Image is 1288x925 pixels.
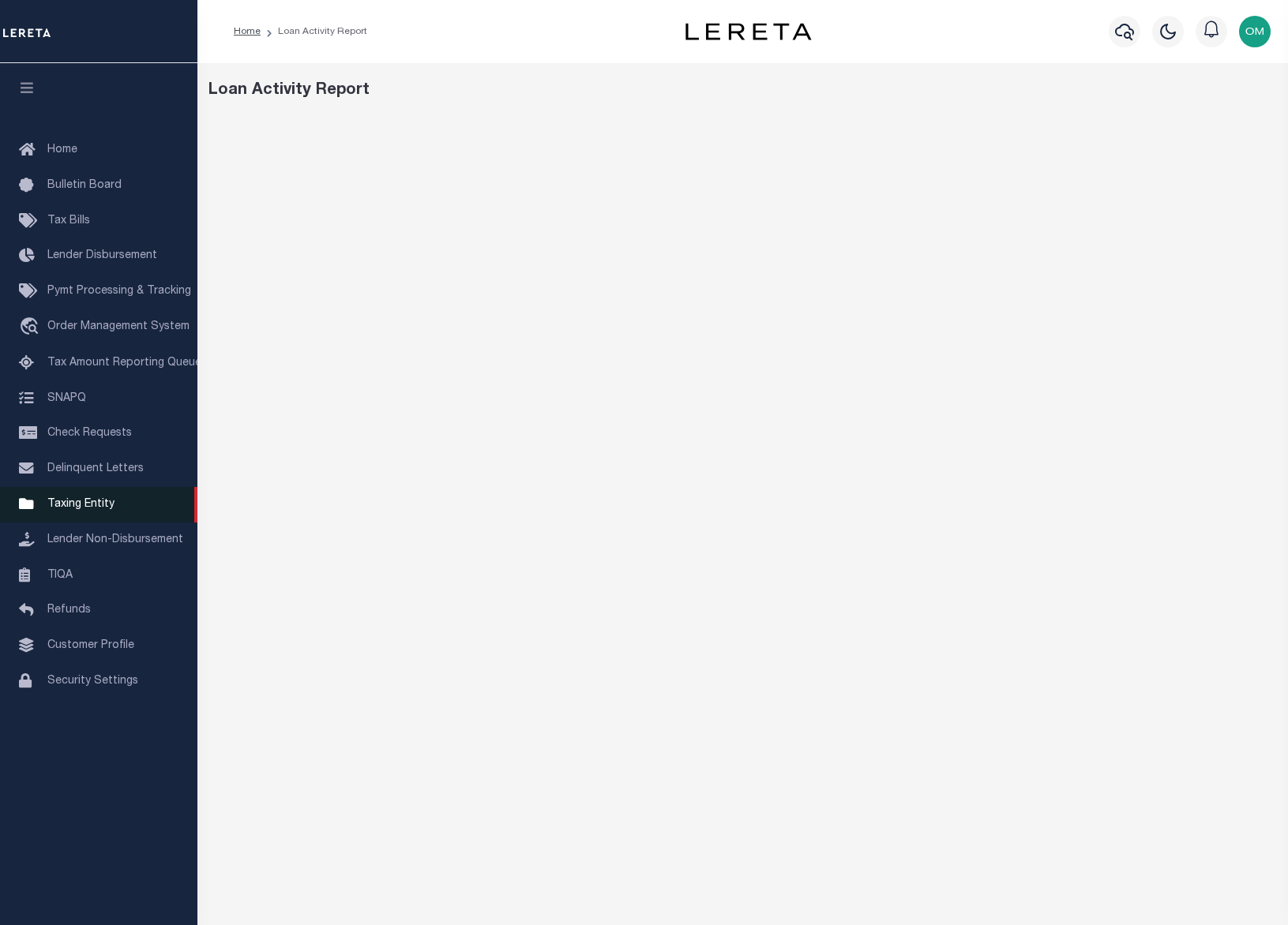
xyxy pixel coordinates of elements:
span: Delinquent Letters [47,463,144,474]
span: SNAPQ [47,392,86,403]
div: Loan Activity Report [208,79,1278,103]
span: Pymt Processing & Tracking [47,286,191,297]
span: Tax Bills [47,215,90,227]
i: travel_explore [19,317,44,338]
span: Lender Non-Disbursement [47,534,183,545]
img: logo-dark.svg [685,23,812,40]
span: Lender Disbursement [47,250,157,261]
li: Loan Activity Report [261,24,367,39]
span: Tax Amount Reporting Queue [47,358,201,369]
span: Check Requests [47,428,132,439]
span: Security Settings [47,676,138,687]
a: Home [234,27,261,36]
img: svg+xml;base64,PHN2ZyB4bWxucz0iaHR0cDovL3d3dy53My5vcmcvMjAwMC9zdmciIHBvaW50ZXItZXZlbnRzPSJub25lIi... [1239,16,1271,47]
span: Taxing Entity [47,499,115,510]
span: Order Management System [47,321,190,332]
span: Home [47,144,77,155]
span: Refunds [47,605,91,616]
span: Customer Profile [47,640,134,651]
span: Bulletin Board [47,180,122,191]
span: TIQA [47,569,73,580]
